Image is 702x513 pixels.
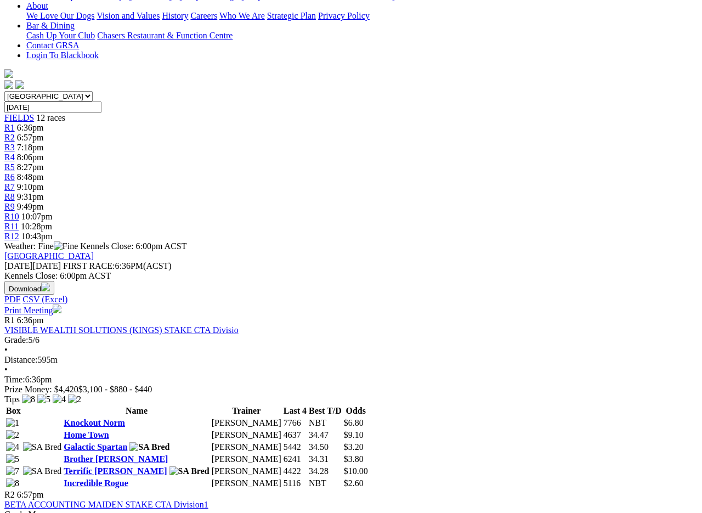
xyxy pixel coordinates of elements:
[6,442,19,452] img: 4
[22,394,35,404] img: 8
[26,31,95,40] a: Cash Up Your Club
[4,80,13,89] img: facebook.svg
[4,315,15,325] span: R1
[64,478,128,488] a: Incredible Rogue
[308,418,342,429] td: NBT
[4,232,19,241] span: R12
[37,394,50,404] img: 5
[4,306,61,315] a: Print Meeting
[97,11,160,20] a: Vision and Values
[26,50,99,60] a: Login To Blackbook
[21,212,53,221] span: 10:07pm
[4,325,239,335] a: VISIBLE WEALTH SOLUTIONS (KINGS) STAKE CTA Divisio
[4,394,20,404] span: Tips
[4,162,15,172] a: R5
[283,418,307,429] td: 7766
[4,133,15,142] a: R2
[211,430,282,441] td: [PERSON_NAME]
[4,102,101,113] input: Select date
[17,143,44,152] span: 7:18pm
[78,385,152,394] span: $3,100 - $880 - $440
[53,394,66,404] img: 4
[169,466,210,476] img: SA Bred
[4,261,61,270] span: [DATE]
[344,418,364,427] span: $6.80
[23,466,62,476] img: SA Bred
[283,405,307,416] th: Last 4
[36,113,65,122] span: 12 races
[4,295,20,304] a: PDF
[308,466,342,477] td: 34.28
[63,405,210,416] th: Name
[4,355,698,365] div: 595m
[4,500,208,509] a: BETA ACCOUNTING MAIDEN STAKE CTA Division1
[318,11,370,20] a: Privacy Policy
[211,478,282,489] td: [PERSON_NAME]
[4,261,33,270] span: [DATE]
[26,11,94,20] a: We Love Our Dogs
[4,251,94,261] a: [GEOGRAPHIC_DATA]
[4,335,698,345] div: 5/6
[4,281,54,295] button: Download
[26,11,698,21] div: About
[64,418,125,427] a: Knockout Norm
[68,394,81,404] img: 2
[283,442,307,453] td: 5442
[219,11,265,20] a: Who We Are
[4,385,698,394] div: Prize Money: $4,420
[4,113,34,122] a: FIELDS
[17,490,44,499] span: 6:57pm
[4,212,19,221] a: R10
[41,283,50,291] img: download.svg
[26,41,79,50] a: Contact GRSA
[4,271,698,281] div: Kennels Close: 6:00pm ACST
[63,261,115,270] span: FIRST RACE:
[211,442,282,453] td: [PERSON_NAME]
[4,172,15,182] span: R6
[308,430,342,441] td: 34.47
[283,430,307,441] td: 4637
[21,222,52,231] span: 10:28pm
[26,21,75,30] a: Bar & Dining
[283,454,307,465] td: 6241
[344,466,368,476] span: $10.00
[4,295,698,305] div: Download
[17,153,44,162] span: 8:06pm
[308,454,342,465] td: 34.31
[6,478,19,488] img: 8
[23,442,62,452] img: SA Bred
[4,153,15,162] a: R4
[26,1,48,10] a: About
[211,405,282,416] th: Trainer
[344,430,364,439] span: $9.10
[64,466,167,476] a: Terrific [PERSON_NAME]
[308,442,342,453] td: 34.50
[63,261,172,270] span: 6:36PM(ACST)
[6,454,19,464] img: 5
[283,478,307,489] td: 5116
[26,31,698,41] div: Bar & Dining
[64,454,168,464] a: Brother [PERSON_NAME]
[4,375,698,385] div: 6:36pm
[4,192,15,201] span: R8
[4,490,15,499] span: R2
[53,305,61,313] img: printer.svg
[308,405,342,416] th: Best T/D
[6,406,21,415] span: Box
[4,241,80,251] span: Weather: Fine
[17,192,44,201] span: 9:31pm
[343,405,369,416] th: Odds
[15,80,24,89] img: twitter.svg
[17,162,44,172] span: 8:27pm
[211,418,282,429] td: [PERSON_NAME]
[17,133,44,142] span: 6:57pm
[4,123,15,132] span: R1
[211,466,282,477] td: [PERSON_NAME]
[162,11,188,20] a: History
[64,442,127,452] a: Galactic Spartan
[4,143,15,152] a: R3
